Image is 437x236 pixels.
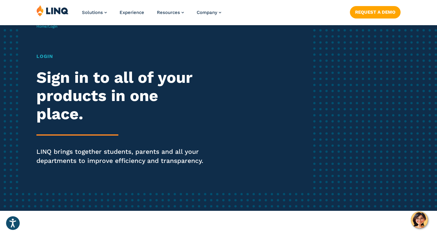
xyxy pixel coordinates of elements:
a: Home [36,24,47,29]
span: Company [197,10,217,15]
a: Solutions [82,10,107,15]
span: / [36,24,57,29]
a: Experience [120,10,144,15]
h2: Sign in to all of your products in one place. [36,69,205,123]
a: Request a Demo [350,6,401,18]
button: Hello, have a question? Let’s chat. [411,211,428,228]
a: Resources [157,10,184,15]
a: Company [197,10,221,15]
nav: Button Navigation [350,5,401,18]
img: LINQ | K‑12 Software [36,5,69,16]
span: Solutions [82,10,103,15]
p: LINQ brings together students, parents and all your departments to improve efficiency and transpa... [36,147,205,165]
nav: Primary Navigation [82,5,221,25]
span: Resources [157,10,180,15]
h1: Login [36,53,205,60]
span: Login [48,24,57,29]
